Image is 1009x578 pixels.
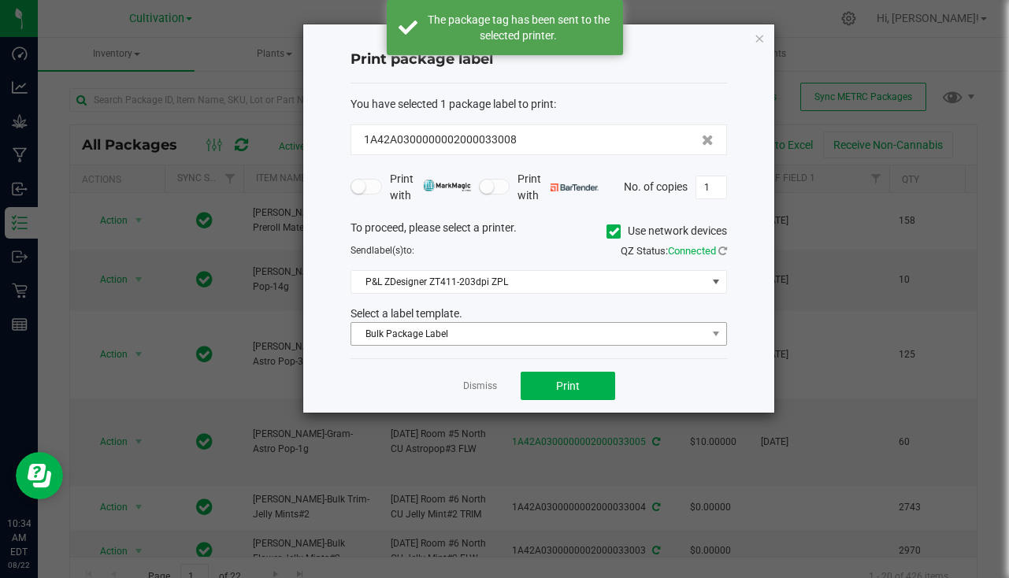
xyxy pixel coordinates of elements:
h4: Print package label [351,50,727,70]
span: Connected [668,245,716,257]
span: You have selected 1 package label to print [351,98,554,110]
div: Select a label template. [339,306,739,322]
span: Print with [390,171,471,204]
button: Print [521,372,615,400]
span: label(s) [372,245,403,256]
div: The package tag has been sent to the selected printer. [426,12,611,43]
span: No. of copies [624,180,688,192]
span: 1A42A0300000002000033008 [364,132,517,148]
img: bartender.png [551,183,599,191]
img: mark_magic_cybra.png [423,180,471,191]
span: Print with [517,171,599,204]
iframe: Resource center [16,452,63,499]
a: Dismiss [463,380,497,393]
div: : [351,96,727,113]
span: QZ Status: [621,245,727,257]
span: P&L ZDesigner ZT411-203dpi ZPL [351,271,707,293]
div: To proceed, please select a printer. [339,220,739,243]
span: Send to: [351,245,414,256]
span: Print [556,380,580,392]
label: Use network devices [607,223,727,239]
span: Bulk Package Label [351,323,707,345]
